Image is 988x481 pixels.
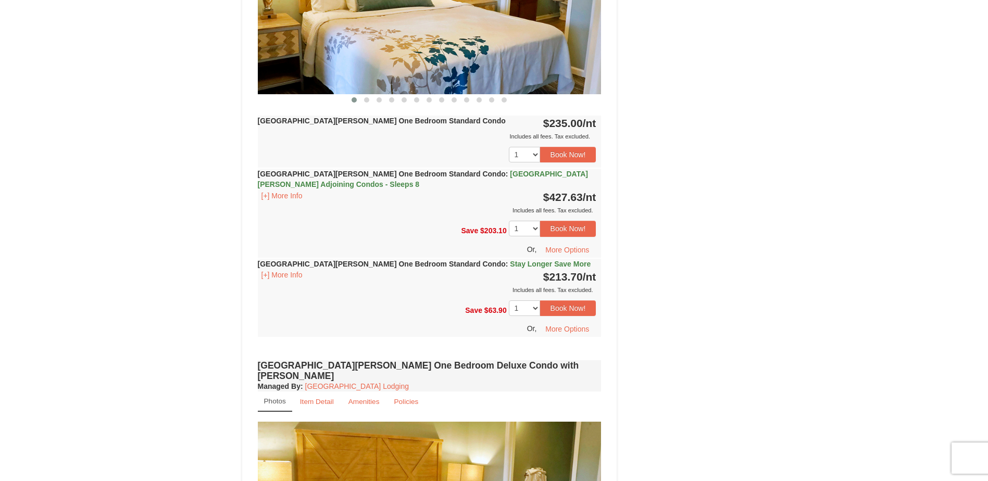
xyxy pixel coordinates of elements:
span: $427.63 [543,191,583,203]
span: /nt [583,117,596,129]
span: $213.70 [543,271,583,283]
span: Save [465,306,482,314]
button: Book Now! [540,300,596,316]
small: Item Detail [300,398,334,406]
span: /nt [583,271,596,283]
strong: [GEOGRAPHIC_DATA][PERSON_NAME] One Bedroom Standard Condo [258,117,506,125]
h4: [GEOGRAPHIC_DATA][PERSON_NAME] One Bedroom Deluxe Condo with [PERSON_NAME] [258,360,602,381]
button: [+] More Info [258,190,306,201]
span: : [506,170,508,178]
strong: [GEOGRAPHIC_DATA][PERSON_NAME] One Bedroom Standard Condo [258,260,591,268]
small: Photos [264,397,286,405]
span: Or, [527,245,537,253]
a: Photos [258,391,292,412]
strong: : [258,382,303,390]
button: More Options [539,321,596,337]
button: [+] More Info [258,269,306,281]
small: Amenities [348,398,380,406]
span: $63.90 [484,306,507,314]
span: /nt [583,191,596,203]
button: Book Now! [540,147,596,162]
a: [GEOGRAPHIC_DATA] Lodging [305,382,409,390]
div: Includes all fees. Tax excluded. [258,131,596,142]
div: Includes all fees. Tax excluded. [258,285,596,295]
a: Item Detail [293,391,341,412]
span: Save [461,226,478,235]
span: Or, [527,324,537,333]
span: Stay Longer Save More [510,260,591,268]
span: : [506,260,508,268]
span: $203.10 [480,226,507,235]
span: Managed By [258,382,301,390]
button: Book Now! [540,221,596,236]
strong: $235.00 [543,117,596,129]
button: More Options [539,242,596,258]
a: Policies [387,391,425,412]
a: Amenities [342,391,386,412]
div: Includes all fees. Tax excluded. [258,205,596,216]
strong: [GEOGRAPHIC_DATA][PERSON_NAME] One Bedroom Standard Condo [258,170,588,188]
small: Policies [394,398,418,406]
